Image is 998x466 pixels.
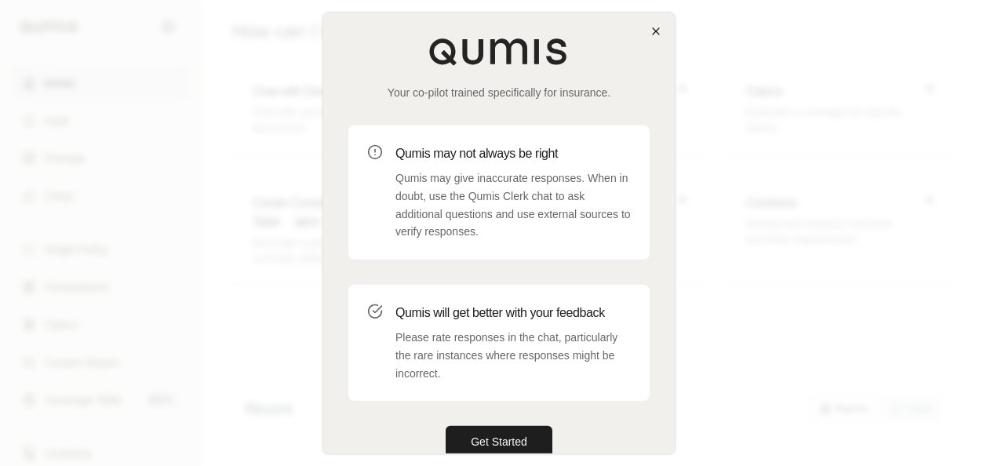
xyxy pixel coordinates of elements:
p: Qumis may give inaccurate responses. When in doubt, use the Qumis Clerk chat to ask additional qu... [395,169,631,241]
img: Qumis Logo [428,38,570,66]
button: Get Started [446,426,552,457]
p: Your co-pilot trained specifically for insurance. [348,85,650,100]
h3: Qumis will get better with your feedback [395,304,631,322]
h3: Qumis may not always be right [395,144,631,163]
p: Please rate responses in the chat, particularly the rare instances where responses might be incor... [395,329,631,382]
